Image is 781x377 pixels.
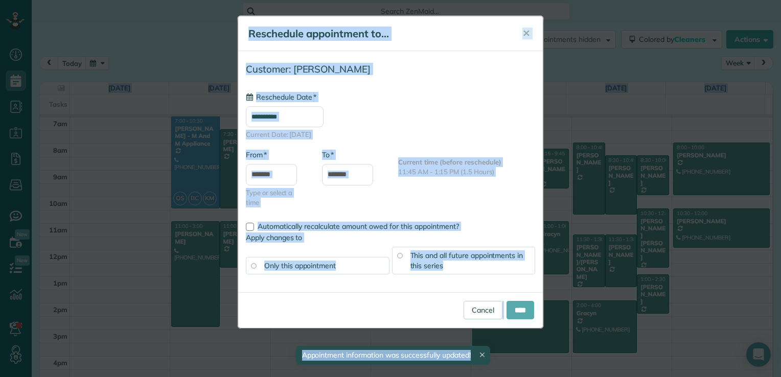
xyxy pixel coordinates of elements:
span: Current Date: [DATE] [246,130,535,139]
input: Only this appointment [251,263,256,268]
span: ✕ [522,28,530,39]
span: Only this appointment [264,261,336,270]
input: This and all future appointments in this series [397,253,402,258]
label: To [322,150,334,160]
div: Appointment information was successfully updated! [295,346,490,365]
span: This and all future appointments in this series [410,251,523,270]
p: 11:45 AM - 1:15 PM (1.5 Hours) [398,167,535,177]
span: Type or select a time [246,188,307,207]
h5: Reschedule appointment to... [248,27,508,41]
h4: Customer: [PERSON_NAME] [246,64,535,75]
span: Automatically recalculate amount owed for this appointment? [258,222,459,231]
label: From [246,150,267,160]
label: Reschedule Date [246,92,316,102]
b: Current time (before reschedule) [398,158,501,166]
label: Apply changes to [246,232,535,243]
a: Cancel [464,301,502,319]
